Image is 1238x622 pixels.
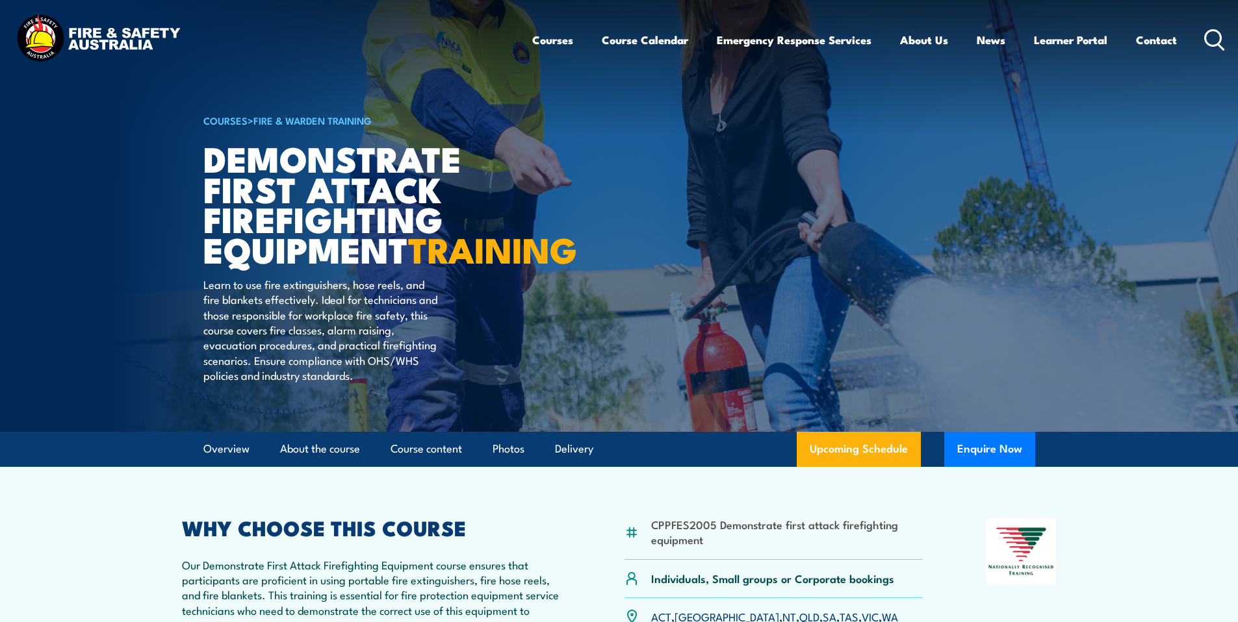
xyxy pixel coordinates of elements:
[182,518,561,536] h2: WHY CHOOSE THIS COURSE
[408,221,577,275] strong: TRAINING
[1136,23,1177,57] a: Contact
[203,113,248,127] a: COURSES
[253,113,372,127] a: Fire & Warden Training
[203,432,250,466] a: Overview
[717,23,871,57] a: Emergency Response Services
[532,23,573,57] a: Courses
[977,23,1005,57] a: News
[555,432,593,466] a: Delivery
[203,143,524,264] h1: Demonstrate First Attack Firefighting Equipment
[651,517,923,547] li: CPPFES2005 Demonstrate first attack firefighting equipment
[602,23,688,57] a: Course Calendar
[203,112,524,128] h6: >
[203,277,441,383] p: Learn to use fire extinguishers, hose reels, and fire blankets effectively. Ideal for technicians...
[280,432,360,466] a: About the course
[1034,23,1107,57] a: Learner Portal
[900,23,948,57] a: About Us
[391,432,462,466] a: Course content
[944,432,1035,467] button: Enquire Now
[651,571,894,586] p: Individuals, Small groups or Corporate bookings
[493,432,524,466] a: Photos
[797,432,921,467] a: Upcoming Schedule
[987,518,1057,584] img: Nationally Recognised Training logo.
